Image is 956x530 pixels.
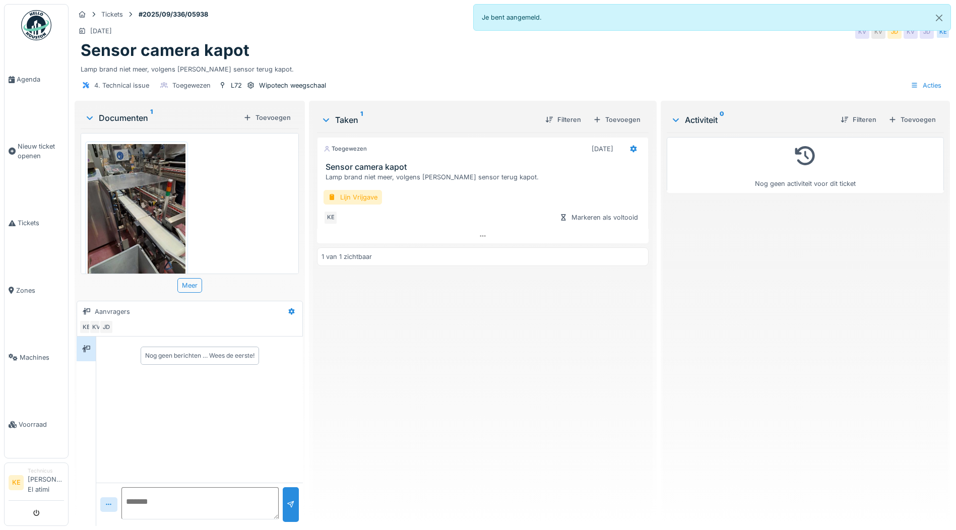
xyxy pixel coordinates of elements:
[5,257,68,324] a: Zones
[589,113,645,126] div: Toevoegen
[231,81,242,90] div: L72
[95,307,130,316] div: Aanvragers
[871,25,885,39] div: KV
[326,172,644,182] div: Lamp brand niet meer, volgens [PERSON_NAME] sensor terug kapot.
[17,75,64,84] span: Agenda
[90,26,112,36] div: [DATE]
[920,25,934,39] div: JD
[89,320,103,334] div: KV
[855,25,869,39] div: KV
[936,25,950,39] div: KE
[326,162,644,172] h3: Sensor camera kapot
[239,111,295,124] div: Toevoegen
[473,4,951,31] div: Je bent aangemeld.
[324,145,367,153] div: Toegewezen
[172,81,211,90] div: Toegewezen
[5,190,68,257] a: Tickets
[28,467,64,475] div: Technicus
[145,351,254,360] div: Nog geen berichten … Wees de eerste!
[884,113,940,126] div: Toevoegen
[887,25,902,39] div: JD
[79,320,93,334] div: KE
[9,475,24,490] li: KE
[555,211,642,224] div: Markeren als voltooid
[5,391,68,458] a: Voorraad
[88,144,185,274] img: t47wu92u3yfx6kfsug568udv1ufz
[720,114,724,126] sup: 0
[673,142,937,188] div: Nog geen activiteit voor dit ticket
[135,10,212,19] strong: #2025/09/336/05938
[541,113,585,126] div: Filteren
[322,252,372,261] div: 1 van 1 zichtbaar
[928,5,950,31] button: Close
[18,142,64,161] span: Nieuw ticket openen
[28,467,64,498] li: [PERSON_NAME] El atimi
[837,113,880,126] div: Filteren
[81,60,944,74] div: Lamp brand niet meer, volgens [PERSON_NAME] sensor terug kapot.
[324,211,338,225] div: KE
[592,144,613,154] div: [DATE]
[9,467,64,501] a: KE Technicus[PERSON_NAME] El atimi
[177,278,202,293] div: Meer
[94,81,149,90] div: 4. Technical issue
[101,10,123,19] div: Tickets
[16,286,64,295] span: Zones
[671,114,833,126] div: Activiteit
[150,112,153,124] sup: 1
[85,112,239,124] div: Documenten
[906,78,946,93] div: Acties
[21,10,51,40] img: Badge_color-CXgf-gQk.svg
[19,420,64,429] span: Voorraad
[99,320,113,334] div: JD
[5,46,68,113] a: Agenda
[81,41,249,60] h1: Sensor camera kapot
[5,324,68,391] a: Machines
[20,353,64,362] span: Machines
[259,81,326,90] div: Wipotech weegschaal
[324,190,382,205] div: Lijn Vrijgave
[904,25,918,39] div: KV
[5,113,68,189] a: Nieuw ticket openen
[321,114,537,126] div: Taken
[360,114,363,126] sup: 1
[18,218,64,228] span: Tickets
